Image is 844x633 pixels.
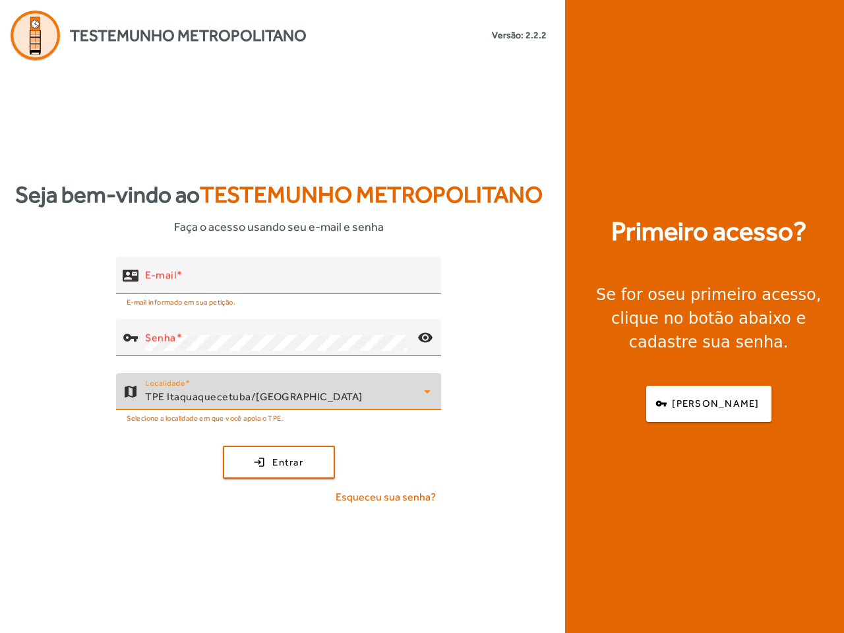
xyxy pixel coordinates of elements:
strong: Seja bem-vindo ao [15,177,543,212]
div: Se for o , clique no botão abaixo e cadastre sua senha. [581,283,836,354]
mat-icon: contact_mail [123,267,138,283]
mat-label: Senha [145,331,176,344]
mat-icon: vpn_key [123,330,138,346]
strong: seu primeiro acesso [657,286,816,304]
button: [PERSON_NAME] [646,386,771,422]
mat-icon: visibility [409,322,441,353]
span: Esqueceu sua senha? [336,489,436,505]
span: [PERSON_NAME] [672,396,759,411]
span: Entrar [272,455,303,470]
mat-label: E-mail [145,268,176,281]
mat-hint: Selecione a localidade em que você apoia o TPE. [127,410,284,425]
mat-hint: E-mail informado em sua petição. [127,294,235,309]
small: Versão: 2.2.2 [492,28,547,42]
span: Testemunho Metropolitano [200,181,543,208]
button: Entrar [223,446,335,479]
strong: Primeiro acesso? [611,212,806,251]
span: Faça o acesso usando seu e-mail e senha [174,218,384,235]
img: Logo Agenda [11,11,60,60]
span: TPE Itaquaquecetuba/[GEOGRAPHIC_DATA] [145,390,363,403]
span: Testemunho Metropolitano [70,24,307,47]
mat-icon: map [123,384,138,400]
mat-label: Localidade [145,378,185,388]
